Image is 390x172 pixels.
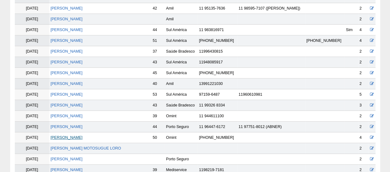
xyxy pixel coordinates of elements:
td: 2 [358,143,369,154]
a: [PERSON_NAME] [51,92,83,97]
td: 53 [151,89,165,100]
td: 2 [358,57,369,68]
td: 13991221030 [198,78,237,89]
a: [PERSON_NAME] [51,168,83,172]
td: [PHONE_NUMBER] [198,35,237,46]
td: Omint [165,132,198,143]
td: 11948085917 [198,57,237,68]
td: 11996430815 [198,46,237,57]
td: 45 [151,68,165,78]
td: 5 [358,89,369,100]
td: Saúde Bradesco [165,100,198,111]
td: [DATE] [15,89,49,100]
td: Porto Seguro [165,154,198,165]
td: Saúde Bradesco [165,46,198,57]
td: Sul América [165,35,198,46]
a: [PERSON_NAME] [51,49,83,54]
td: [DATE] [15,78,49,89]
td: Sul América [165,68,198,78]
td: 2 [358,154,369,165]
td: Sul América [165,25,198,35]
td: [DATE] [15,143,49,154]
a: [PERSON_NAME] [51,60,83,64]
a: [PERSON_NAME] [51,135,83,140]
a: [PERSON_NAME] [51,82,83,86]
td: 11 97751-8012 (ABNER) [237,122,305,132]
a: [PERSON_NAME] [51,157,83,161]
td: 11 99326 8334 [198,100,237,111]
td: 11 96447-6172 [198,122,237,132]
td: [DATE] [15,46,49,57]
td: 2 [358,78,369,89]
td: 2 [358,14,369,25]
td: [DATE] [15,154,49,165]
a: [PERSON_NAME] [51,114,83,118]
td: [PHONE_NUMBER] [305,35,345,46]
td: Amil [165,3,198,14]
td: 44 [151,122,165,132]
td: 40 [151,78,165,89]
td: 11 98595-7107 ([PERSON_NAME]) [237,3,305,14]
td: [DATE] [15,122,49,132]
td: 11 95135-7636 [198,3,237,14]
td: [DATE] [15,57,49,68]
td: 2 [358,111,369,122]
td: 42 [151,3,165,14]
a: [PERSON_NAME] [51,38,83,43]
td: Omint [165,111,198,122]
td: 11 983816971 [198,25,237,35]
td: Sim [345,25,358,35]
td: Sul América [165,57,198,68]
td: [DATE] [15,111,49,122]
td: [DATE] [15,3,49,14]
td: 4 [358,25,369,35]
a: [PERSON_NAME] [51,28,83,32]
td: 51 [151,35,165,46]
td: [DATE] [15,25,49,35]
td: [DATE] [15,68,49,78]
a: [PERSON_NAME] [51,17,83,21]
td: 2 [358,3,369,14]
td: 3 [358,100,369,111]
td: 11 944611100 [198,111,237,122]
td: 4 [358,132,369,143]
td: [DATE] [15,132,49,143]
td: 97159-6487 [198,89,237,100]
td: Sul América [165,89,198,100]
td: Porto Seguro [165,122,198,132]
td: [DATE] [15,35,49,46]
td: 50 [151,132,165,143]
td: 2 [358,122,369,132]
td: 37 [151,46,165,57]
td: [PHONE_NUMBER] [198,68,237,78]
a: [PERSON_NAME] [51,71,83,75]
td: 11960610981 [237,89,305,100]
td: 43 [151,57,165,68]
td: Amil [165,14,198,25]
a: [PERSON_NAME] [51,103,83,107]
td: 43 [151,100,165,111]
td: 2 [358,46,369,57]
td: [DATE] [15,100,49,111]
a: [PERSON_NAME] [51,125,83,129]
td: Amil [165,78,198,89]
td: 39 [151,111,165,122]
td: 4 [358,35,369,46]
td: [PHONE_NUMBER] [198,132,237,143]
a: [PERSON_NAME] [51,6,83,10]
td: [DATE] [15,14,49,25]
a: [PERSON_NAME] MOTOSUGUE LORO [51,146,121,150]
td: 2 [358,68,369,78]
td: 44 [151,25,165,35]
